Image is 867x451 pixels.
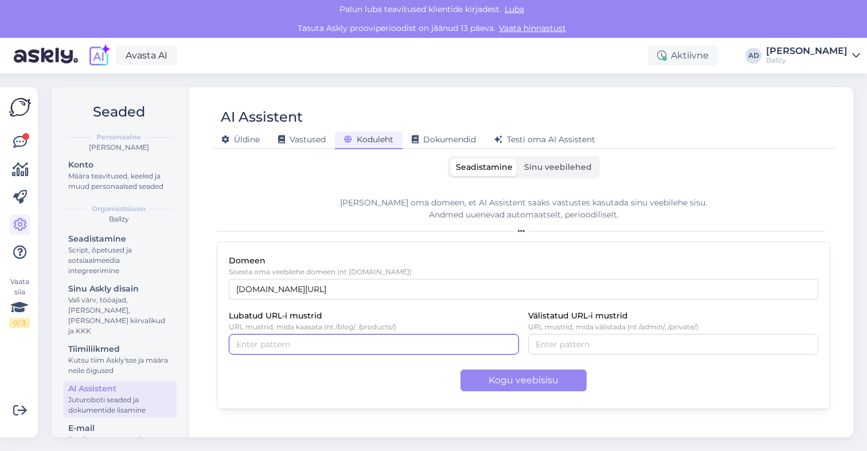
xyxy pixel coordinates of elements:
div: Sinu Askly disain [68,283,171,295]
input: example.com [229,279,818,300]
div: Ballzy [766,56,848,65]
p: URL mustrid, mida kaasata (nt /blog/, /products/) [229,323,519,331]
div: Juturoboti seaded ja dokumentide lisamine [68,395,171,415]
div: 0 / 3 [9,318,30,328]
a: [PERSON_NAME]Ballzy [766,46,860,65]
a: AI AssistentJuturoboti seaded ja dokumentide lisamine [63,381,177,417]
img: Askly Logo [9,96,31,118]
span: Vastused [278,134,326,145]
div: Vali värv, tööajad, [PERSON_NAME], [PERSON_NAME] kiirvalikud ja KKK [68,295,171,336]
input: Enter pattern [236,338,511,351]
p: Sisesta oma veebilehe domeen (nt [DOMAIN_NAME]) [229,268,818,276]
label: Domeen [229,255,265,267]
div: [PERSON_NAME] [61,142,177,153]
span: Üldine [221,134,260,145]
label: Välistatud URL-i mustrid [528,310,628,322]
span: Koduleht [344,134,393,145]
button: Kogu veebisisu [460,370,587,391]
b: Organisatsioon [92,204,146,214]
a: KontoMäära teavitused, keeled ja muud personaalsed seaded [63,157,177,193]
span: Testi oma AI Assistent [494,134,595,145]
a: SeadistamineScript, õpetused ja sotsiaalmeedia integreerimine [63,231,177,278]
div: Kutsu tiim Askly'sse ja määra neile õigused [68,355,171,376]
div: Seadistamine [68,233,171,245]
b: Personaalne [96,132,141,142]
img: explore-ai [87,44,111,68]
h2: Seaded [61,101,177,123]
div: Konto [68,159,171,171]
div: [PERSON_NAME] oma domeen, et AI Assistent saaks vastustes kasutada sinu veebilehe sisu. Andmed uu... [217,197,830,221]
span: Sinu veebilehed [524,162,592,172]
div: E-mail [68,422,171,434]
p: URL mustrid, mida välistada (nt /admin/, /private/) [528,323,818,331]
div: Tiimiliikmed [68,343,171,355]
a: Vaata hinnastust [495,23,569,33]
input: Enter pattern [536,338,811,351]
div: Vaata siia [9,277,30,328]
div: [PERSON_NAME] [766,46,848,56]
a: TiimiliikmedKutsu tiim Askly'sse ja määra neile õigused [63,341,177,378]
div: Aktiivne [648,45,718,66]
div: Ballzy [61,214,177,224]
div: Määra teavitused, keeled ja muud personaalsed seaded [68,171,171,192]
span: Seadistamine [456,162,513,172]
div: AI Assistent [221,106,303,128]
div: Script, õpetused ja sotsiaalmeedia integreerimine [68,245,171,276]
a: Avasta AI [116,46,177,65]
span: Luba [501,4,528,14]
label: Lubatud URL-i mustrid [229,310,322,322]
span: Dokumendid [412,134,476,145]
div: AD [745,48,761,64]
a: Sinu Askly disainVali värv, tööajad, [PERSON_NAME], [PERSON_NAME] kiirvalikud ja KKK [63,281,177,338]
div: AI Assistent [68,383,171,395]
